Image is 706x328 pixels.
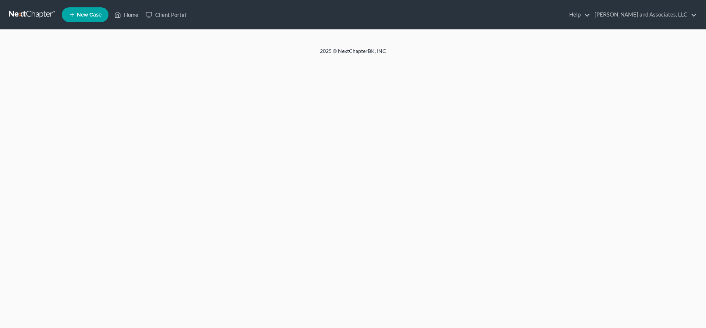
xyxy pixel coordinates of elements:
[111,8,142,21] a: Home
[142,8,190,21] a: Client Portal
[62,7,108,22] new-legal-case-button: New Case
[566,8,590,21] a: Help
[591,8,697,21] a: [PERSON_NAME] and Associates, LLC
[143,47,563,61] div: 2025 © NextChapterBK, INC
